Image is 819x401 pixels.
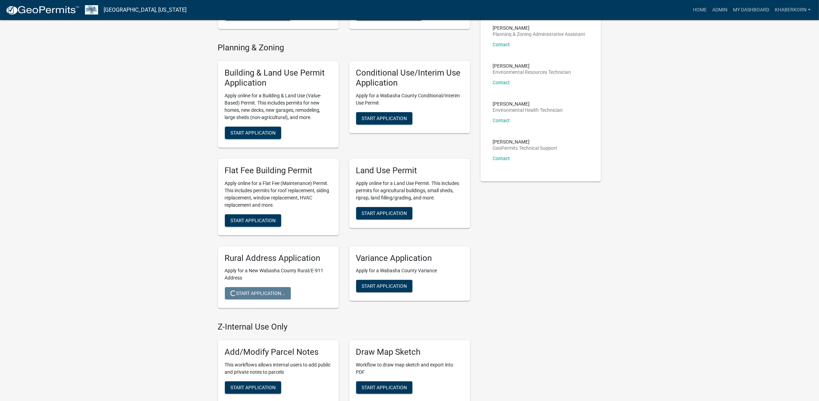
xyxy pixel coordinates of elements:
[225,92,332,121] p: Apply online for a Building & Land Use (Value-Based) Permit. This includes permits for new homes,...
[356,267,463,274] p: Apply for a Wabasha County Variance
[362,115,407,121] span: Start Application
[225,180,332,209] p: Apply online for a Flat Fee (Maintenance) Permit. This includes permits for roof replacement, sid...
[225,287,291,300] button: Start Application...
[356,207,412,219] button: Start Application
[230,291,285,296] span: Start Application...
[225,381,281,394] button: Start Application
[493,32,585,37] p: Planning & Zoning Administrative Assistant
[356,166,463,176] h5: Land Use Permit
[356,68,463,88] h5: Conditional Use/Interim Use Application
[772,3,813,17] a: khaberkorn
[362,385,407,390] span: Start Application
[362,283,407,289] span: Start Application
[493,118,510,123] a: Contact
[493,26,585,30] p: [PERSON_NAME]
[104,4,187,16] a: [GEOGRAPHIC_DATA], [US_STATE]
[493,146,558,150] p: GeoPermits Technical Support
[493,80,510,85] a: Contact
[225,68,332,88] h5: Building & Land Use Permit Application
[356,180,463,202] p: Apply online for a Land Use Permit. This includes permits for agricultural buildings, small sheds...
[493,63,571,68] p: [PERSON_NAME]
[493,101,563,106] p: [PERSON_NAME]
[225,347,332,357] h5: Add/Modify Parcel Notes
[690,3,710,17] a: Home
[356,381,412,394] button: Start Application
[225,361,332,376] p: This workflows allows internal users to add public and private notes to parcels
[218,43,470,53] h4: Planning & Zoning
[493,139,558,144] p: [PERSON_NAME]
[230,130,276,135] span: Start Application
[356,280,412,292] button: Start Application
[362,210,407,216] span: Start Application
[225,253,332,263] h5: Rural Address Application
[230,217,276,223] span: Start Application
[225,166,332,176] h5: Flat Fee Building Permit
[225,267,332,282] p: Apply for a New Wabasha County Rural/E-911 Address
[493,108,563,113] p: Environmental Health Technician
[356,112,412,125] button: Start Application
[218,322,470,332] h4: Z-Internal Use Only
[356,361,463,376] p: Workflow to draw map sketch and export into PDF
[356,92,463,107] p: Apply for a Wabasha County Conditional/Interim Use Permit
[730,3,772,17] a: My Dashboard
[225,127,281,139] button: Start Application
[230,385,276,390] span: Start Application
[493,42,510,47] a: Contact
[85,5,98,14] img: Wabasha County, Minnesota
[356,253,463,263] h5: Variance Application
[225,214,281,227] button: Start Application
[356,347,463,357] h5: Draw Map Sketch
[493,70,571,75] p: Environmental Resources Technician
[710,3,730,17] a: Admin
[493,156,510,161] a: Contact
